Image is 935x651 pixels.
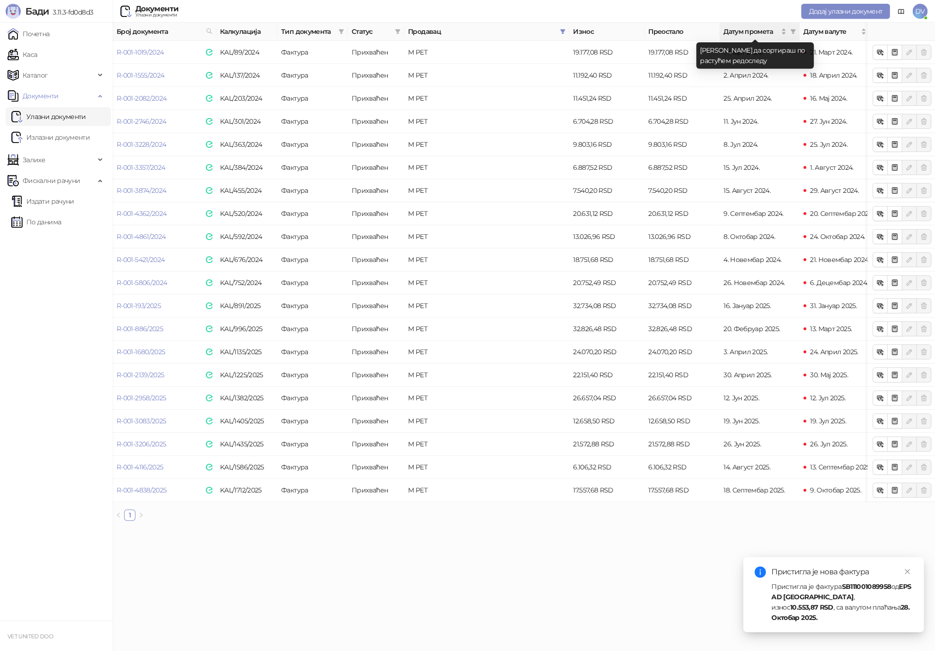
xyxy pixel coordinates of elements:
img: e-Faktura [206,279,212,286]
span: Бади [25,6,49,17]
td: 6.704,28 RSD [644,110,720,133]
td: M PET [404,479,569,502]
span: Додај улазни документ [809,7,882,16]
td: KAL/384/2024 [216,156,277,179]
a: R-001-5421/2024 [117,255,165,264]
td: 11.192,40 RSD [569,64,644,87]
td: 24.070,20 RSD [569,341,644,364]
td: 26. Јун 2025. [720,433,800,456]
td: 26.657,04 RSD [569,387,644,410]
td: M PET [404,110,569,133]
th: Износ [569,23,644,41]
img: e-Faktura [206,95,212,102]
td: 17.557,68 RSD [569,479,644,502]
td: M PET [404,318,569,341]
span: info-circle [754,566,766,578]
td: 6.106,32 RSD [644,456,720,479]
td: Прихваћен [348,41,404,64]
td: KAL/1135/2025 [216,341,277,364]
a: R-001-3357/2024 [117,163,165,172]
td: 2. Април 2024. [720,64,800,87]
span: Залихе [23,151,45,169]
td: Прихваћен [348,387,404,410]
span: 26. Јул 2025. [810,440,848,448]
td: M PET [404,179,569,202]
td: 3. Април 2025. [720,341,800,364]
td: KAL/1225/2025 [216,364,277,387]
td: Прихваћен [348,318,404,341]
a: R-001-3083/2025 [117,417,166,425]
td: Прихваћен [348,410,404,433]
a: R-001-2746/2024 [117,117,166,126]
td: 9. Септембар 2024. [720,202,800,225]
a: R-001-4861/2024 [117,232,165,241]
td: Прихваћен [348,294,404,318]
td: 18.751,68 RSD [644,248,720,271]
img: e-Faktura [206,118,212,125]
div: Документи [135,5,178,13]
button: left [113,509,124,521]
div: [PERSON_NAME] да сортираш по растућем редоследу [696,42,814,69]
button: Додај улазни документ [801,4,890,19]
td: 6.887,52 RSD [569,156,644,179]
td: KAL/1382/2025 [216,387,277,410]
td: M PET [404,341,569,364]
td: Прихваћен [348,179,404,202]
td: 15. Август 2024. [720,179,800,202]
a: Издати рачуни [11,192,74,211]
td: 12.658,50 RSD [644,410,720,433]
span: 25. Јул 2024. [810,140,848,149]
td: KAL/89/2024 [216,41,277,64]
th: Датум валуте [800,23,880,41]
td: Фактура [277,364,348,387]
td: Фактура [277,156,348,179]
td: Фактура [277,341,348,364]
span: 3.11.3-fd0d8d3 [49,8,93,16]
td: KAL/203/2024 [216,87,277,110]
img: e-Faktura [206,372,212,378]
td: 20.631,12 RSD [644,202,720,225]
img: e-Faktura [206,325,212,332]
td: Фактура [277,110,348,133]
img: e-Faktura [206,210,212,217]
span: DV [912,4,927,19]
span: 19. Јул 2025. [810,417,846,425]
li: Следећа страна [135,509,147,521]
button: right [135,509,147,521]
td: KAL/520/2024 [216,202,277,225]
td: M PET [404,225,569,248]
td: 4. Новембар 2024. [720,248,800,271]
span: Продавац [408,26,556,37]
td: Прихваћен [348,64,404,87]
span: Фискални рачуни [23,171,80,190]
span: 24. Април 2025. [810,348,858,356]
td: Фактура [277,87,348,110]
td: KAL/1435/2025 [216,433,277,456]
td: M PET [404,387,569,410]
span: filter [337,24,346,39]
td: Фактура [277,248,348,271]
a: Документација [894,4,909,19]
a: R-001-4116/2025 [117,463,163,471]
td: 19.177,08 RSD [569,41,644,64]
small: VET UNITED DOO [8,633,53,640]
td: 20.752,49 RSD [644,271,720,294]
td: 14. Август 2025. [720,456,800,479]
a: R-001-1680/2025 [117,348,165,356]
span: close [904,568,911,575]
td: 30. Април 2025. [720,364,800,387]
td: 25. Април 2024. [720,87,800,110]
a: R-001-2958/2025 [117,394,166,402]
th: Датум промета [720,23,800,41]
td: KAL/592/2024 [216,225,277,248]
td: 11. Јун 2024. [720,110,800,133]
td: KAL/752/2024 [216,271,277,294]
th: Тип документа [277,23,348,41]
td: Фактура [277,225,348,248]
td: 20.752,49 RSD [569,271,644,294]
span: filter [395,29,401,34]
td: KAL/363/2024 [216,133,277,156]
span: 6. Децембар 2024. [810,278,868,287]
span: Каталог [23,66,48,85]
td: 8. Јул 2024. [720,133,800,156]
